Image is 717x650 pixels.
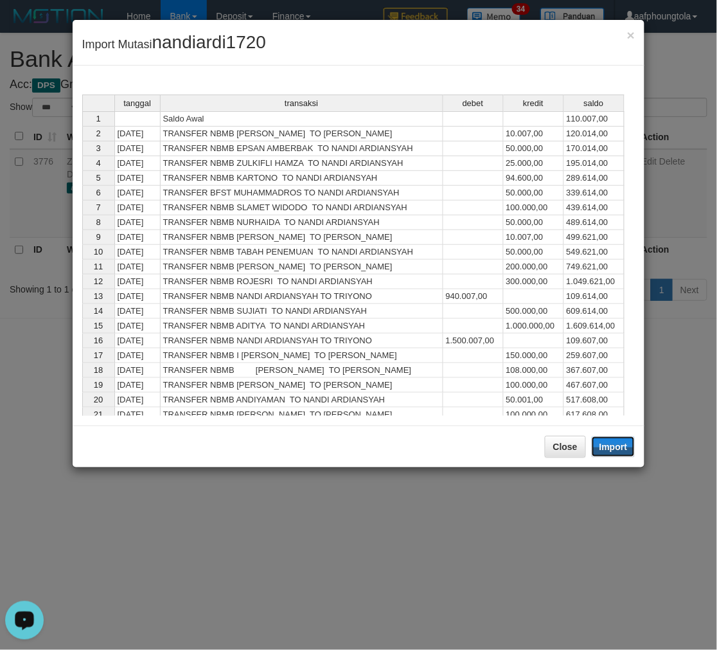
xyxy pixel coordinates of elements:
[96,158,100,168] span: 4
[564,378,624,393] td: 467.607,00
[564,363,624,378] td: 367.607,00
[161,260,443,275] td: TRANSFER NBMB [PERSON_NAME] TO [PERSON_NAME]
[285,99,318,108] span: transaksi
[564,215,624,230] td: 489.614,00
[504,260,564,275] td: 200.000,00
[161,245,443,260] td: TRANSFER NBMB TABAH PENEMUAN TO NANDI ARDIANSYAH
[114,171,161,186] td: [DATE]
[161,127,443,141] td: TRANSFER NBMB [PERSON_NAME] TO [PERSON_NAME]
[161,230,443,245] td: TRANSFER NBMB [PERSON_NAME] TO [PERSON_NAME]
[564,260,624,275] td: 749.621,00
[564,275,624,289] td: 1.049.621,00
[161,408,443,422] td: TRANSFER NBMB [PERSON_NAME] TO [PERSON_NAME]
[123,99,151,108] span: tanggal
[564,201,624,215] td: 439.614,00
[564,141,624,156] td: 170.014,00
[504,127,564,141] td: 10.007,00
[161,319,443,334] td: TRANSFER NBMB ADITYA TO NANDI ARDIANSYAH
[443,334,504,348] td: 1.500.007,00
[114,245,161,260] td: [DATE]
[114,378,161,393] td: [DATE]
[161,363,443,378] td: TRANSFER NBMB [PERSON_NAME] TO [PERSON_NAME]
[564,319,624,334] td: 1.609.614,00
[564,408,624,422] td: 617.608,00
[504,393,564,408] td: 50.001,00
[584,99,604,108] span: saldo
[504,156,564,171] td: 25.000,00
[161,304,443,319] td: TRANSFER NBMB SUJIATI TO NANDI ARDIANSYAH
[114,201,161,215] td: [DATE]
[96,232,100,242] span: 9
[564,348,624,363] td: 259.607,00
[94,380,103,390] span: 19
[114,141,161,156] td: [DATE]
[161,334,443,348] td: TRANSFER NBMB NANDI ARDIANSYAH TO TRIYONO
[504,363,564,378] td: 108.000,00
[564,334,624,348] td: 109.607,00
[161,378,443,393] td: TRANSFER NBMB [PERSON_NAME] TO [PERSON_NAME]
[94,276,103,286] span: 12
[564,171,624,186] td: 289.614,00
[504,319,564,334] td: 1.000.000,00
[114,260,161,275] td: [DATE]
[152,32,267,52] span: nandiardi1720
[114,304,161,319] td: [DATE]
[114,186,161,201] td: [DATE]
[96,129,100,138] span: 2
[94,365,103,375] span: 18
[504,186,564,201] td: 50.000,00
[627,28,635,42] button: Close
[564,127,624,141] td: 120.014,00
[564,393,624,408] td: 517.608,00
[94,336,103,345] span: 16
[94,262,103,271] span: 11
[504,275,564,289] td: 300.000,00
[523,99,544,108] span: kredit
[161,156,443,171] td: TRANSFER NBMB ZULKIFLI HAMZA TO NANDI ARDIANSYAH
[627,28,635,42] span: ×
[161,275,443,289] td: TRANSFER NBMB ROJESRI TO NANDI ARDIANSYAH
[5,5,44,44] button: Open LiveChat chat widget
[96,114,100,123] span: 1
[504,171,564,186] td: 94.600,00
[96,173,100,183] span: 5
[94,395,103,404] span: 20
[504,245,564,260] td: 50.000,00
[96,203,100,212] span: 7
[504,141,564,156] td: 50.000,00
[564,111,624,127] td: 110.007,00
[564,156,624,171] td: 195.014,00
[96,143,100,153] span: 3
[94,247,103,257] span: 10
[161,141,443,156] td: TRANSFER NBMB EPSAN AMBERBAK TO NANDI ARDIANSYAH
[96,188,100,197] span: 6
[161,215,443,230] td: TRANSFER NBMB NURHAIDA TO NANDI ARDIANSYAH
[114,289,161,304] td: [DATE]
[161,348,443,363] td: TRANSFER NBMB I [PERSON_NAME] TO [PERSON_NAME]
[161,171,443,186] td: TRANSFER NBMB KARTONO TO NANDI ARDIANSYAH
[94,350,103,360] span: 17
[114,393,161,408] td: [DATE]
[114,319,161,334] td: [DATE]
[564,230,624,245] td: 499.621,00
[94,410,103,419] span: 21
[161,393,443,408] td: TRANSFER NBMB ANDIYAMAN TO NANDI ARDIANSYAH
[82,38,267,51] span: Import Mutasi
[564,304,624,319] td: 609.614,00
[443,289,504,304] td: 940.007,00
[504,215,564,230] td: 50.000,00
[94,291,103,301] span: 13
[82,95,114,111] th: Select whole grid
[504,304,564,319] td: 500.000,00
[114,408,161,422] td: [DATE]
[564,186,624,201] td: 339.614,00
[504,348,564,363] td: 150.000,00
[114,334,161,348] td: [DATE]
[463,99,484,108] span: debet
[114,363,161,378] td: [DATE]
[504,408,564,422] td: 100.000,00
[564,289,624,304] td: 109.614,00
[114,156,161,171] td: [DATE]
[592,437,635,457] button: Import
[114,230,161,245] td: [DATE]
